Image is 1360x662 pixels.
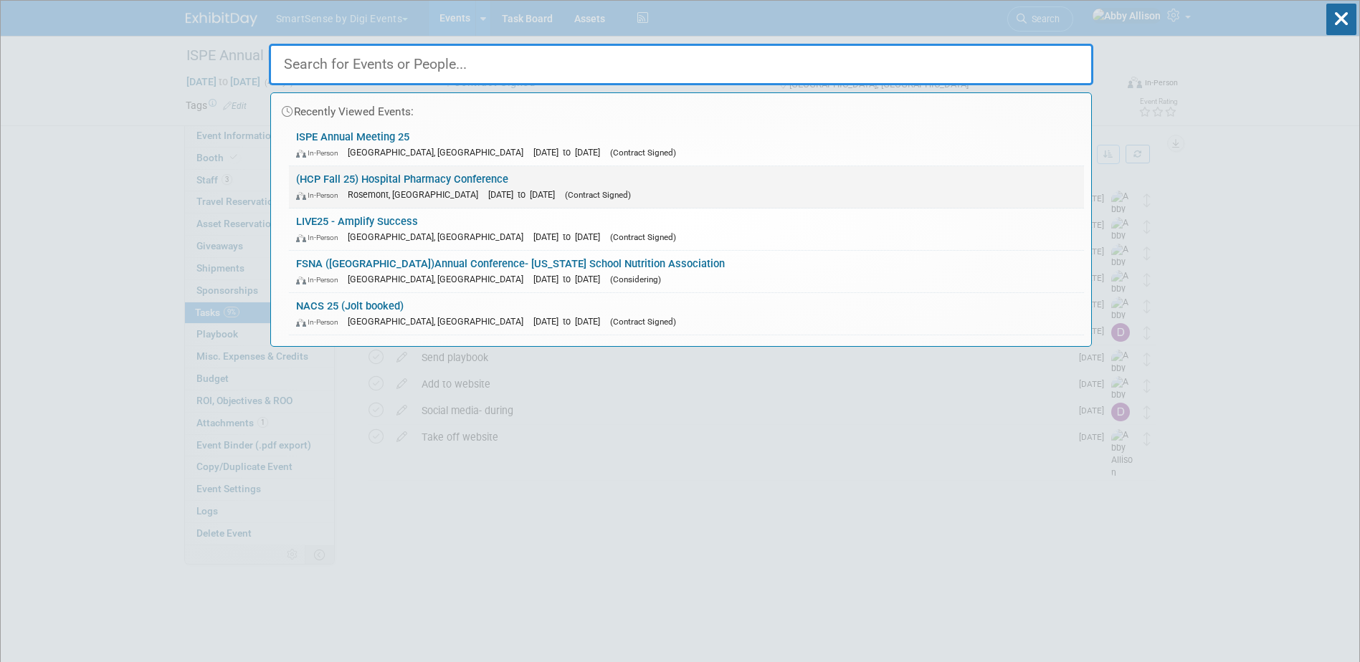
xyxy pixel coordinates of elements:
span: [DATE] to [DATE] [488,189,562,200]
span: In-Person [296,275,345,284]
div: Recently Viewed Events: [278,93,1084,124]
span: In-Person [296,148,345,158]
input: Search for Events or People... [269,44,1093,85]
span: [DATE] to [DATE] [533,316,607,327]
span: [GEOGRAPHIC_DATA], [GEOGRAPHIC_DATA] [348,274,531,284]
span: [GEOGRAPHIC_DATA], [GEOGRAPHIC_DATA] [348,147,531,158]
span: (Contract Signed) [610,148,676,158]
span: In-Person [296,191,345,200]
a: FSNA ([GEOGRAPHIC_DATA])Annual Conference- [US_STATE] School Nutrition Association In-Person [GEO... [289,251,1084,292]
span: [DATE] to [DATE] [533,274,607,284]
span: [DATE] to [DATE] [533,231,607,242]
a: ISPE Annual Meeting 25 In-Person [GEOGRAPHIC_DATA], [GEOGRAPHIC_DATA] [DATE] to [DATE] (Contract ... [289,124,1084,165]
span: (Contract Signed) [610,317,676,327]
span: In-Person [296,233,345,242]
span: [GEOGRAPHIC_DATA], [GEOGRAPHIC_DATA] [348,316,531,327]
span: (Contract Signed) [610,232,676,242]
a: NACS 25 (Jolt booked) In-Person [GEOGRAPHIC_DATA], [GEOGRAPHIC_DATA] [DATE] to [DATE] (Contract S... [289,293,1084,335]
span: [DATE] to [DATE] [533,147,607,158]
span: Rosemont, [GEOGRAPHIC_DATA] [348,189,485,200]
a: (HCP Fall 25) Hospital Pharmacy Conference In-Person Rosemont, [GEOGRAPHIC_DATA] [DATE] to [DATE]... [289,166,1084,208]
a: LIVE25 - Amplify Success In-Person [GEOGRAPHIC_DATA], [GEOGRAPHIC_DATA] [DATE] to [DATE] (Contrac... [289,208,1084,250]
span: [GEOGRAPHIC_DATA], [GEOGRAPHIC_DATA] [348,231,531,242]
span: (Considering) [610,274,661,284]
span: (Contract Signed) [565,190,631,200]
span: In-Person [296,317,345,327]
